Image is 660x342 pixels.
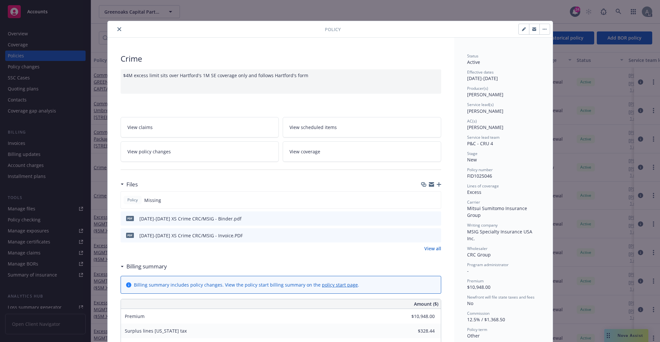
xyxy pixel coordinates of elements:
span: [PERSON_NAME] [467,124,503,130]
div: [DATE]-[DATE] XS Crime CRC/MSIG - Binder.pdf [139,215,242,222]
a: View coverage [283,141,441,162]
span: Amount ($) [414,301,438,307]
div: Excess [467,189,540,195]
span: P&C - CRU 4 [467,140,493,147]
span: Policy number [467,167,493,172]
span: Policy term [467,327,487,332]
span: PDF [126,233,134,238]
span: Producer(s) [467,86,488,91]
a: View all [424,245,441,252]
span: Missing [144,197,161,204]
span: pdf [126,216,134,221]
span: View scheduled items [289,124,337,131]
span: MSIG Specialty Insurance USA Inc. [467,229,534,242]
span: Stage [467,151,477,156]
span: AC(s) [467,118,477,124]
div: Billing summary [121,262,167,271]
span: Premium [125,313,145,319]
span: Mitsui Sumitomo Insurance Group [467,205,528,218]
span: View coverage [289,148,320,155]
span: View claims [127,124,153,131]
span: $10,948.00 [467,284,490,290]
span: Policy [325,26,341,33]
span: Service lead team [467,135,500,140]
input: 0.00 [396,326,439,336]
span: CRC Group [467,252,491,258]
span: Writing company [467,222,498,228]
button: preview file [433,215,439,222]
span: Commission [467,311,489,316]
button: preview file [433,232,439,239]
h3: Billing summary [126,262,167,271]
span: Status [467,53,478,59]
span: Service lead(s) [467,102,494,107]
span: Surplus lines [US_STATE] tax [125,328,187,334]
h3: Files [126,180,138,189]
button: close [115,25,123,33]
div: Crime [121,53,441,64]
input: 0.00 [396,312,439,321]
span: Lines of coverage [467,183,499,189]
span: [PERSON_NAME] [467,91,503,98]
div: Billing summary includes policy changes. View the policy start billing summary on the . [134,281,359,288]
span: Wholesaler [467,246,488,251]
span: Newfront will file state taxes and fees [467,294,535,300]
span: 12.5% / $1,368.50 [467,316,505,323]
div: $4M excess limit sits over Hartford's 1M SE coverage only and follows Hartford's form [121,69,441,94]
span: [PERSON_NAME] [467,108,503,114]
span: Active [467,59,480,65]
span: Program administrator [467,262,509,267]
span: - [467,268,469,274]
a: View claims [121,117,279,137]
div: [DATE]-[DATE] XS Crime CRC/MSIG - Invoice.PDF [139,232,243,239]
a: View policy changes [121,141,279,162]
a: policy start page [322,282,358,288]
span: View policy changes [127,148,171,155]
div: Files [121,180,138,189]
a: View scheduled items [283,117,441,137]
button: download file [422,232,428,239]
span: Policy [126,197,139,203]
span: Other [467,333,480,339]
span: Effective dates [467,69,494,75]
span: Premium [467,278,484,284]
button: download file [422,215,428,222]
span: No [467,300,473,306]
div: [DATE] - [DATE] [467,69,540,82]
span: FID1025046 [467,173,492,179]
span: New [467,157,477,163]
span: Carrier [467,199,480,205]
